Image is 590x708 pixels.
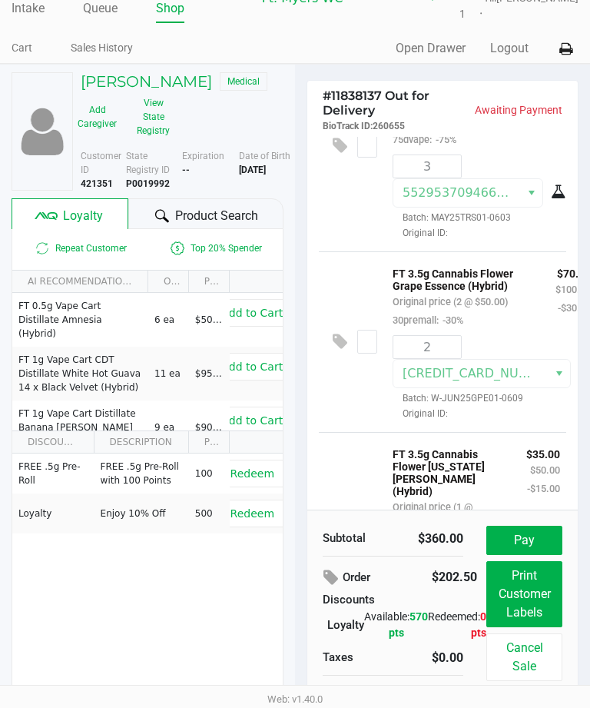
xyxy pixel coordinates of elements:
div: Subtotal [323,530,382,547]
th: DESCRIPTION [94,431,188,454]
span: Original ID: [393,226,560,240]
button: Print Customer Labels [486,561,562,627]
small: Original price (2 @ $50.00) [393,296,508,307]
span: BioTrack ID: [323,121,373,131]
td: FREE .5g Pre-Roll [12,454,94,494]
button: Add Caregiver [68,98,127,136]
small: Original price (1 @ $50.00) [393,501,472,531]
td: FREE .5g Pre-Roll with 100 Points [94,454,188,494]
div: Data table [12,431,283,685]
span: # [323,88,331,103]
small: $50.00 [530,464,560,476]
div: Redeemed: [428,609,486,641]
td: Enjoy 10% Off [94,494,188,533]
button: View State Registry [127,91,171,143]
p: $35.00 [526,444,560,460]
span: Web: v1.40.0 [267,693,323,705]
button: Logout [490,39,529,58]
span: Customer ID [81,151,121,175]
span: 570 pts [389,610,429,639]
span: Add to Cart [221,307,283,319]
div: $0.00 [405,649,464,667]
a: Sales History [71,38,133,58]
small: 75dvape: [393,134,456,145]
button: Add to Cart [211,407,293,434]
td: 500 [188,494,229,533]
span: Expiration [182,151,224,161]
button: Open Drawer [396,39,466,58]
span: 260655 [373,121,405,131]
div: $202.50 [432,564,463,590]
inline-svg: Is repeat customer [33,239,51,258]
p: Awaiting Payment [442,102,562,118]
td: Loyalty [12,494,94,533]
td: 100 [188,454,229,494]
td: FT 0.5g Vape Cart Distillate Amnesia (Hybrid) [12,293,147,347]
th: ON HAND [147,271,188,293]
span: $95.00 [195,368,227,379]
span: Medical [220,72,267,91]
span: Batch: MAY25TRS01-0603 [393,212,511,223]
div: Available: [364,609,428,641]
span: Redeem [230,507,274,520]
td: 9 ea [147,401,188,454]
span: 11838137 Out for Delivery [323,88,429,118]
button: Add to Cart [211,299,293,327]
th: AI RECOMMENDATIONS [12,271,147,293]
inline-svg: Is a top 20% spender [168,239,187,258]
span: Add to Cart [221,361,283,373]
span: Top 20% Spender [147,239,283,258]
small: 30premall: [393,314,463,326]
td: 6 ea [147,293,188,347]
h5: [PERSON_NAME] [81,72,212,91]
span: Add to Cart [221,414,283,427]
div: Data table [12,271,283,430]
span: Date of Birth [239,151,290,161]
div: Order Discounts [323,564,409,609]
span: Batch: W-JUN25GPE01-0609 [393,393,523,404]
small: -$15.00 [527,483,560,494]
div: Taxes [323,649,382,666]
span: State Registry ID [126,151,170,175]
span: -30% [439,314,463,326]
span: $50.00 [195,314,227,325]
th: PRICE [188,271,229,293]
span: Redeem [230,467,274,480]
div: $360.00 [405,530,464,548]
b: 421351 [81,178,113,189]
th: POINTS [188,431,229,454]
b: P0019992 [126,178,170,189]
button: Redeem [220,500,284,527]
td: FT 1g Vape Cart CDT Distillate White Hot Guava 14 x Black Velvet (Hybrid) [12,347,147,401]
td: FT 1g Vape Cart Distillate Banana [PERSON_NAME] (Hybrid) [12,401,147,454]
p: FT 3.5g Cannabis Flower [US_STATE][PERSON_NAME] (Hybrid) [393,444,503,497]
div: Loyalty [323,617,364,634]
span: $90.00 [195,422,227,433]
span: Repeat Customer [12,239,147,258]
b: [DATE] [239,165,266,175]
span: Product Search [175,207,258,225]
b: -- [182,165,190,175]
span: -75% [432,134,456,145]
button: Add to Cart [211,353,293,381]
a: Cart [12,38,32,58]
span: Loyalty [63,207,103,225]
td: 11 ea [147,347,188,401]
p: FT 3.5g Cannabis Flower Grape Essence (Hybrid) [393,264,532,292]
button: Pay [486,526,562,555]
th: DISCOUNTS (2) [12,431,94,454]
span: 0 pts [471,610,486,639]
button: Cancel Sale [486,633,562,681]
button: Redeem [220,460,284,487]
